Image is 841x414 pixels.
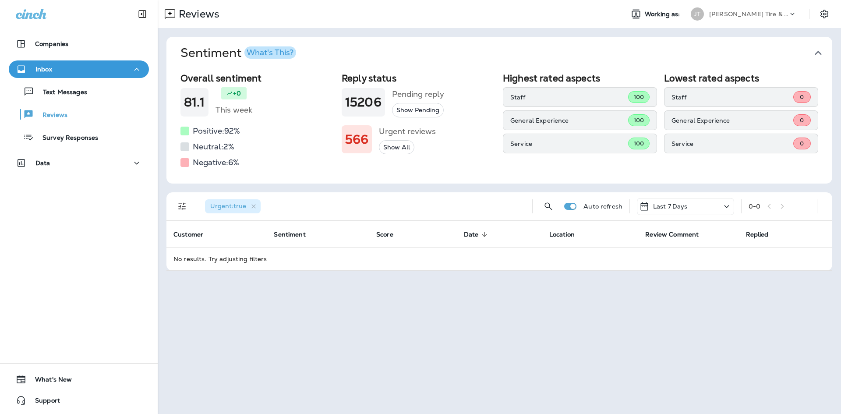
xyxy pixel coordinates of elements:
[379,124,436,138] h5: Urgent reviews
[9,371,149,388] button: What's New
[35,159,50,166] p: Data
[464,230,490,238] span: Date
[205,199,261,213] div: Urgent:true
[691,7,704,21] div: JT
[392,87,444,101] h5: Pending reply
[184,95,205,110] h1: 81.1
[510,140,628,147] p: Service
[671,140,793,147] p: Service
[166,69,832,184] div: SentimentWhat's This?
[35,66,52,73] p: Inbox
[35,40,68,47] p: Companies
[274,230,317,238] span: Sentiment
[583,203,622,210] p: Auto refresh
[634,117,644,124] span: 100
[180,73,335,84] h2: Overall sentiment
[274,231,305,238] span: Sentiment
[510,94,628,101] p: Staff
[634,140,644,147] span: 100
[376,230,405,238] span: Score
[9,392,149,409] button: Support
[664,73,818,84] h2: Lowest rated aspects
[634,93,644,101] span: 100
[503,73,657,84] h2: Highest rated aspects
[210,202,246,210] span: Urgent : true
[746,230,780,238] span: Replied
[9,35,149,53] button: Companies
[216,103,252,117] h5: This week
[9,82,149,101] button: Text Messages
[34,111,67,120] p: Reviews
[464,231,479,238] span: Date
[749,203,760,210] div: 0 - 0
[392,103,444,117] button: Show Pending
[193,140,234,154] h5: Neutral: 2 %
[709,11,788,18] p: [PERSON_NAME] Tire & Auto
[173,198,191,215] button: Filters
[800,93,804,101] span: 0
[746,231,769,238] span: Replied
[34,134,98,142] p: Survey Responses
[653,203,688,210] p: Last 7 Days
[166,247,832,270] td: No results. Try adjusting filters
[376,231,393,238] span: Score
[173,230,215,238] span: Customer
[645,230,710,238] span: Review Comment
[175,7,219,21] p: Reviews
[549,231,575,238] span: Location
[26,376,72,386] span: What's New
[345,95,382,110] h1: 15206
[342,73,496,84] h2: Reply status
[130,5,155,23] button: Collapse Sidebar
[645,231,699,238] span: Review Comment
[549,230,586,238] span: Location
[34,88,87,97] p: Text Messages
[244,46,296,59] button: What's This?
[379,140,414,155] button: Show All
[671,117,793,124] p: General Experience
[671,94,793,101] p: Staff
[26,397,60,407] span: Support
[345,132,368,147] h1: 566
[247,49,293,57] div: What's This?
[9,105,149,124] button: Reviews
[173,231,203,238] span: Customer
[180,46,296,60] h1: Sentiment
[193,124,240,138] h5: Positive: 92 %
[9,128,149,146] button: Survey Responses
[193,156,239,170] h5: Negative: 6 %
[800,140,804,147] span: 0
[816,6,832,22] button: Settings
[9,154,149,172] button: Data
[510,117,628,124] p: General Experience
[9,60,149,78] button: Inbox
[540,198,557,215] button: Search Reviews
[233,89,241,98] p: +0
[645,11,682,18] span: Working as:
[800,117,804,124] span: 0
[173,37,839,69] button: SentimentWhat's This?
